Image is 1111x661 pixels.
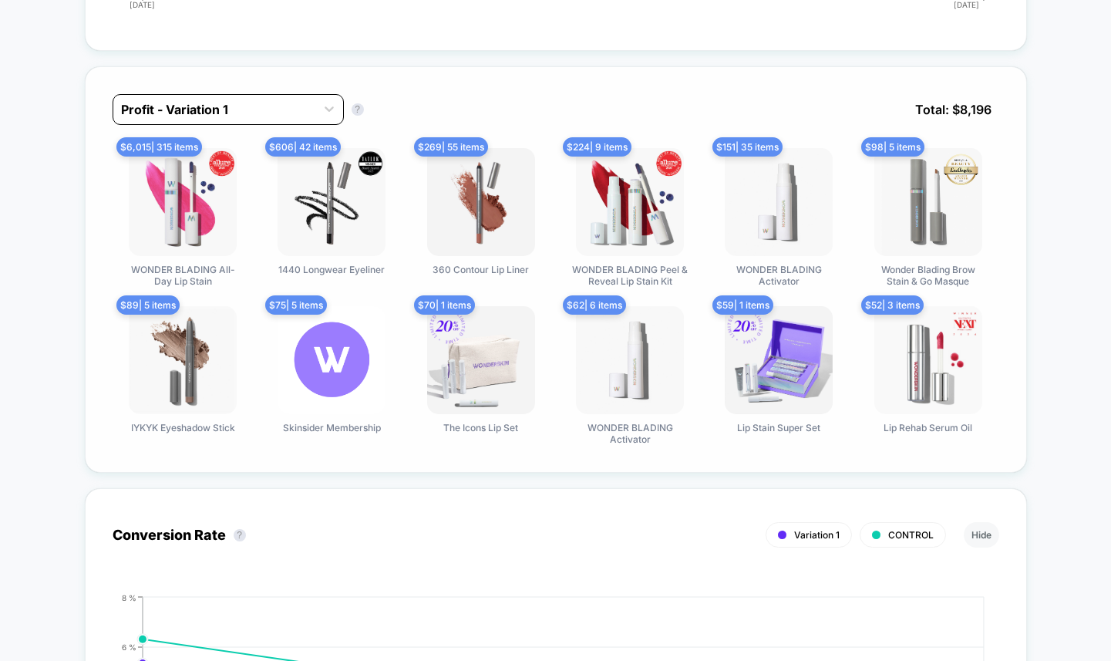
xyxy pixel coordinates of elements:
[125,264,241,287] span: WONDER BLADING All-Day Lip Stain
[721,264,837,287] span: WONDER BLADING Activator
[794,529,840,541] span: Variation 1
[737,422,820,433] span: Lip Stain Super Set
[443,422,518,433] span: The Icons Lip Set
[861,137,924,157] span: $ 98 | 5 items
[265,137,341,157] span: $ 606 | 42 items
[122,642,136,651] tspan: 6 %
[131,422,235,433] span: IYKYK Eyeshadow Stick
[122,592,136,602] tspan: 8 %
[888,529,934,541] span: CONTROL
[278,148,385,256] img: 1440 Longwear Eyeliner
[874,148,982,256] img: Wonder Blading Brow Stain & Go Masque
[712,137,783,157] span: $ 151 | 35 items
[116,295,180,315] span: $ 89 | 5 items
[861,295,924,315] span: $ 52 | 3 items
[725,306,833,414] img: Lip Stain Super Set
[427,306,535,414] img: The Icons Lip Set
[234,529,246,541] button: ?
[414,295,475,315] span: $ 70 | 1 items
[712,295,773,315] span: $ 59 | 1 items
[884,422,972,433] span: Lip Rehab Serum Oil
[725,148,833,256] img: WONDER BLADING Activator
[576,306,684,414] img: WONDER BLADING Activator
[427,148,535,256] img: 360 Contour Lip Liner
[278,264,385,275] span: 1440 Longwear Eyeliner
[283,422,381,433] span: Skinsider Membership
[964,522,999,548] button: Hide
[414,137,488,157] span: $ 269 | 55 items
[129,148,237,256] img: WONDER BLADING All-Day Lip Stain
[576,148,684,256] img: WONDER BLADING Peel & Reveal Lip Stain Kit
[116,137,202,157] span: $ 6,015 | 315 items
[352,103,364,116] button: ?
[870,264,986,287] span: Wonder Blading Brow Stain & Go Masque
[572,422,688,445] span: WONDER BLADING Activator
[563,295,626,315] span: $ 62 | 6 items
[278,306,385,414] img: Skinsider Membership
[907,94,999,125] span: Total: $ 8,196
[129,306,237,414] img: IYKYK Eyeshadow Stick
[572,264,688,287] span: WONDER BLADING Peel & Reveal Lip Stain Kit
[563,137,631,157] span: $ 224 | 9 items
[433,264,529,275] span: 360 Contour Lip Liner
[874,306,982,414] img: Lip Rehab Serum Oil
[265,295,327,315] span: $ 75 | 5 items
